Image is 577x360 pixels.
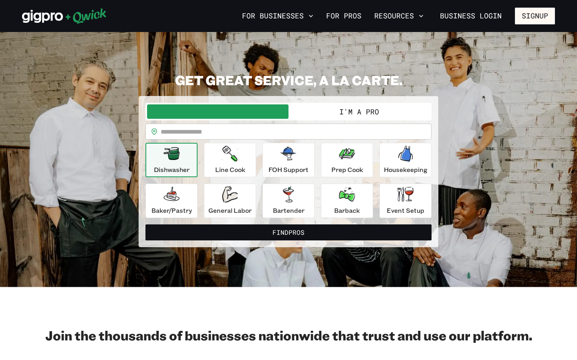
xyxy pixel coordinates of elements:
[262,184,315,218] button: Bartender
[334,206,360,215] p: Barback
[384,165,428,174] p: Housekeeping
[387,206,424,215] p: Event Setup
[323,9,365,23] a: For Pros
[379,143,432,177] button: Housekeeping
[331,165,363,174] p: Prep Cook
[273,206,305,215] p: Bartender
[204,184,256,218] button: General Labor
[215,165,245,174] p: Line Cook
[145,143,198,177] button: Dishwasher
[145,224,432,240] button: FindPros
[515,8,555,24] button: Signup
[22,327,555,343] h2: Join the thousands of businesses nationwide that trust and use our platform.
[139,72,438,88] h2: GET GREAT SERVICE, A LA CARTE.
[321,143,373,177] button: Prep Cook
[204,143,256,177] button: Line Cook
[239,9,317,23] button: For Businesses
[145,184,198,218] button: Baker/Pastry
[379,184,432,218] button: Event Setup
[262,143,315,177] button: FOH Support
[288,104,430,119] button: I'm a Pro
[371,9,427,23] button: Resources
[154,165,190,174] p: Dishwasher
[147,104,288,119] button: I'm a Business
[433,8,508,24] a: Business Login
[151,206,192,215] p: Baker/Pastry
[208,206,252,215] p: General Labor
[321,184,373,218] button: Barback
[268,165,309,174] p: FOH Support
